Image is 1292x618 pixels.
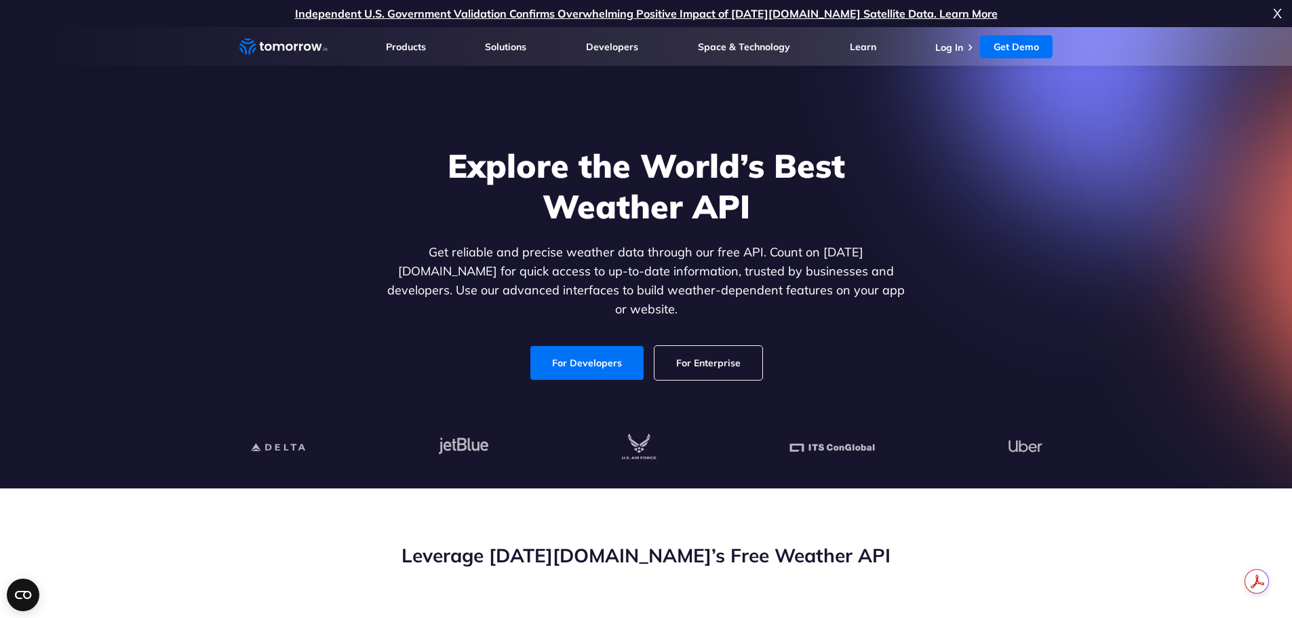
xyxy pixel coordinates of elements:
a: Learn [850,41,876,53]
a: Log In [935,41,963,54]
a: Products [386,41,426,53]
a: For Enterprise [654,346,762,380]
a: For Developers [530,346,644,380]
h1: Explore the World’s Best Weather API [385,145,908,227]
p: Get reliable and precise weather data through our free API. Count on [DATE][DOMAIN_NAME] for quic... [385,243,908,319]
h2: Leverage [DATE][DOMAIN_NAME]’s Free Weather API [239,543,1053,568]
a: Developers [586,41,638,53]
a: Space & Technology [698,41,790,53]
a: Independent U.S. Government Validation Confirms Overwhelming Positive Impact of [DATE][DOMAIN_NAM... [295,7,998,20]
a: Get Demo [980,35,1053,58]
a: Home link [239,37,328,57]
a: Solutions [485,41,526,53]
button: Open CMP widget [7,579,39,611]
